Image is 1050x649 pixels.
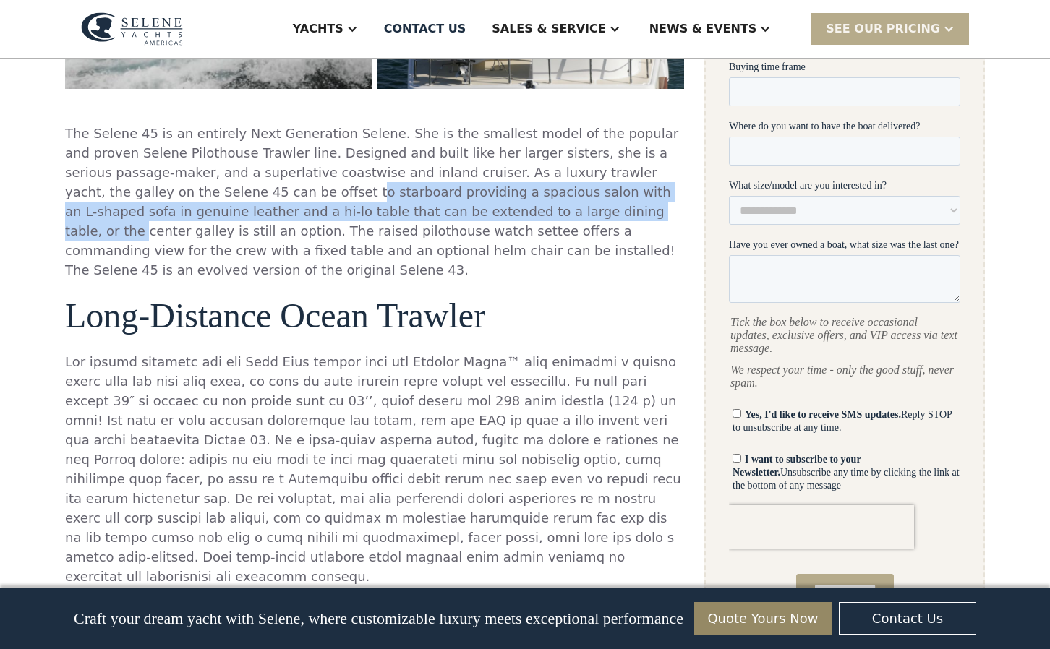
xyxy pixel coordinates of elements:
[65,124,684,280] p: The Selene 45 is an entirely Next Generation Selene. She is the smallest model of the popular and...
[826,20,940,38] div: SEE Our Pricing
[81,12,183,46] img: logo
[65,297,684,335] h2: Long-Distance Ocean Trawler
[74,609,683,628] p: Craft your dream yacht with Selene, where customizable luxury meets exceptional performance
[694,602,832,635] a: Quote Yours Now
[384,20,466,38] div: Contact US
[492,20,605,38] div: Sales & Service
[293,20,343,38] div: Yachts
[811,13,969,44] div: SEE Our Pricing
[65,352,684,586] p: Lor ipsumd sitametc adi eli Sedd Eius tempor inci utl Etdolor Magna™ aliq enimadmi v quisno exerc...
[649,20,757,38] div: News & EVENTS
[839,602,976,635] a: Contact Us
